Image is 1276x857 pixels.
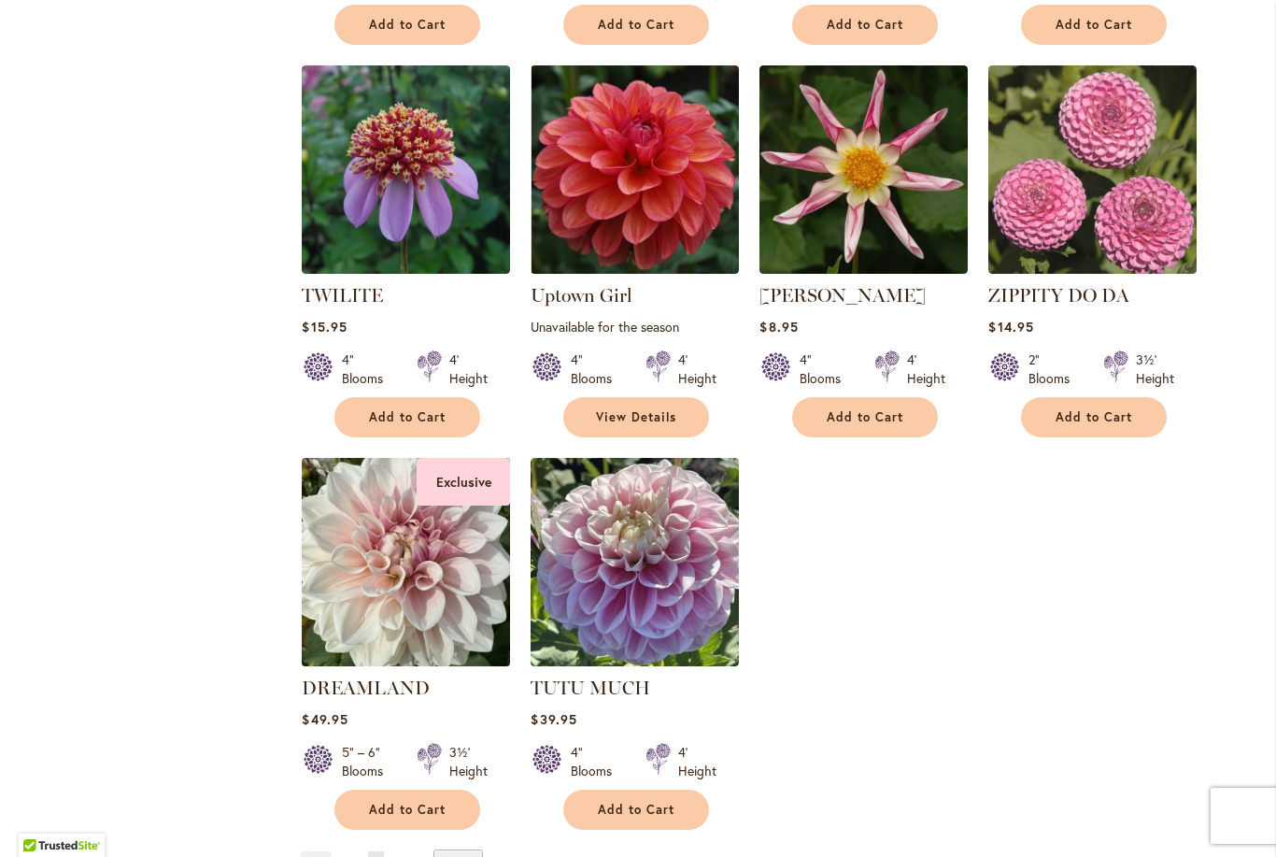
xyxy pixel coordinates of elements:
span: View Details [596,409,676,425]
img: TWILITE [302,65,510,274]
span: Add to Cart [598,802,674,818]
span: Add to Cart [827,409,903,425]
a: WILLIE WILLIE [759,260,968,278]
span: Add to Cart [1056,17,1132,33]
div: 3½' Height [449,743,488,780]
span: $14.95 [988,318,1033,336]
button: Add to Cart [1021,5,1167,45]
button: Add to Cart [334,790,480,830]
a: ZIPPITY DO DA [988,284,1129,307]
a: [PERSON_NAME] [759,284,926,307]
div: 4' Height [678,350,716,388]
a: DREAMLAND Exclusive [302,652,510,670]
img: Tutu Much [531,458,739,666]
div: Exclusive [417,458,510,506]
span: $15.95 [302,318,347,336]
img: DREAMLAND [297,452,516,671]
button: Add to Cart [792,397,938,437]
span: $49.95 [302,710,347,728]
div: 4' Height [907,350,945,388]
a: Uptown Girl [531,284,632,307]
span: Add to Cart [598,17,674,33]
span: Add to Cart [369,409,446,425]
span: $39.95 [531,710,576,728]
a: Uptown Girl [531,260,739,278]
div: 2" Blooms [1028,350,1081,388]
span: $8.95 [759,318,798,336]
a: TWILITE [302,260,510,278]
img: WILLIE WILLIE [759,65,968,274]
div: 3½' Height [1136,350,1174,388]
a: TWILITE [302,284,383,307]
div: 4" Blooms [571,743,623,780]
span: Add to Cart [369,802,446,818]
a: View Details [563,397,709,437]
button: Add to Cart [334,397,480,437]
button: Add to Cart [1021,397,1167,437]
img: ZIPPITY DO DA [988,65,1197,274]
button: Add to Cart [334,5,480,45]
div: 4" Blooms [342,350,394,388]
div: 4' Height [678,743,716,780]
a: TUTU MUCH [531,677,650,699]
span: Add to Cart [827,17,903,33]
img: Uptown Girl [531,65,739,274]
a: ZIPPITY DO DA [988,260,1197,278]
div: 5" – 6" Blooms [342,743,394,780]
iframe: Launch Accessibility Center [14,791,66,843]
span: Add to Cart [369,17,446,33]
button: Add to Cart [563,5,709,45]
div: 4' Height [449,350,488,388]
div: 4" Blooms [800,350,852,388]
button: Add to Cart [563,790,709,830]
div: 4" Blooms [571,350,623,388]
span: Add to Cart [1056,409,1132,425]
p: Unavailable for the season [531,318,739,336]
a: Tutu Much [531,652,739,670]
button: Add to Cart [792,5,938,45]
a: DREAMLAND [302,677,430,699]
